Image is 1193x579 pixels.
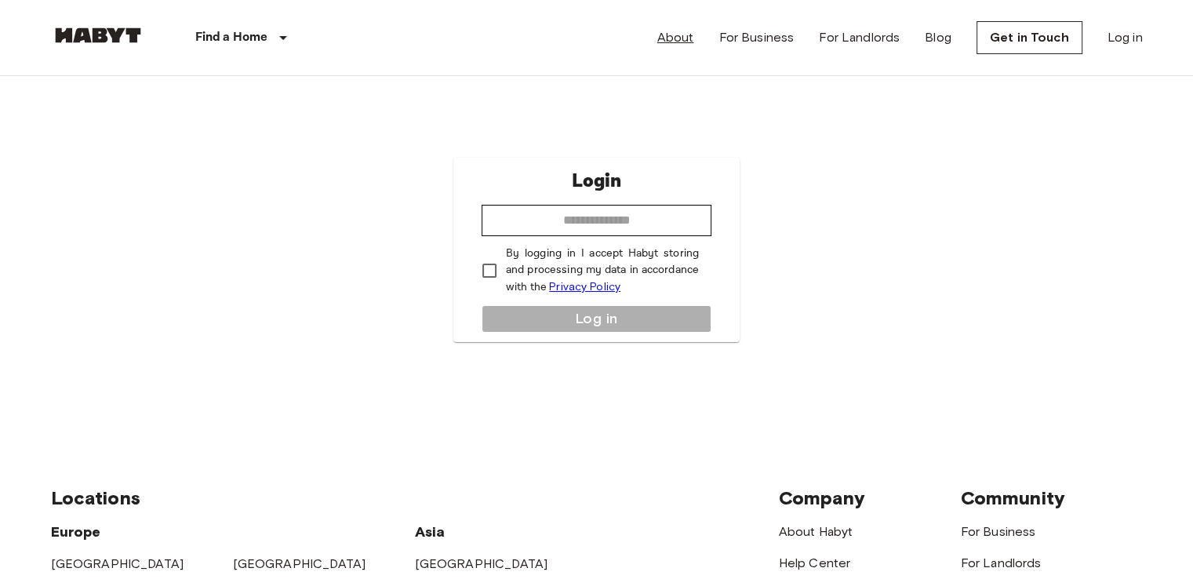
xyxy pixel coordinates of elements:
a: For Business [718,28,794,47]
a: About Habyt [779,524,853,539]
p: Find a Home [195,28,268,47]
span: Europe [51,523,101,541]
p: Login [571,167,621,195]
a: [GEOGRAPHIC_DATA] [51,556,184,571]
a: Log in [1108,28,1143,47]
a: For Business [961,524,1036,539]
a: Privacy Policy [549,280,620,293]
a: [GEOGRAPHIC_DATA] [415,556,548,571]
span: Asia [415,523,446,541]
a: For Landlords [819,28,900,47]
p: By logging in I accept Habyt storing and processing my data in accordance with the [506,246,699,296]
span: Locations [51,486,140,509]
a: Help Center [779,555,851,570]
a: For Landlords [961,555,1042,570]
a: Blog [925,28,951,47]
img: Habyt [51,27,145,43]
a: Get in Touch [977,21,1082,54]
span: Company [779,486,865,509]
span: Community [961,486,1065,509]
a: About [657,28,694,47]
a: [GEOGRAPHIC_DATA] [233,556,366,571]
